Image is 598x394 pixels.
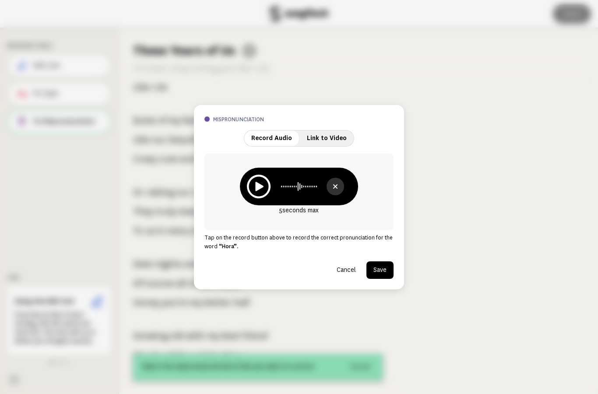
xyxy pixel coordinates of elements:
[251,135,292,142] span: Record Audio
[366,261,394,279] button: Save
[204,233,394,251] p: Tap on the record button above to record the correct pronunciation for the word .
[219,243,237,250] strong: “ Hora ”
[213,116,394,123] h3: mispronunciation
[307,135,347,142] span: Link to Video
[300,130,354,146] button: Link to Video
[240,205,358,216] p: 5 seconds max
[244,130,299,146] button: Record Audio
[330,261,363,279] button: Cancel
